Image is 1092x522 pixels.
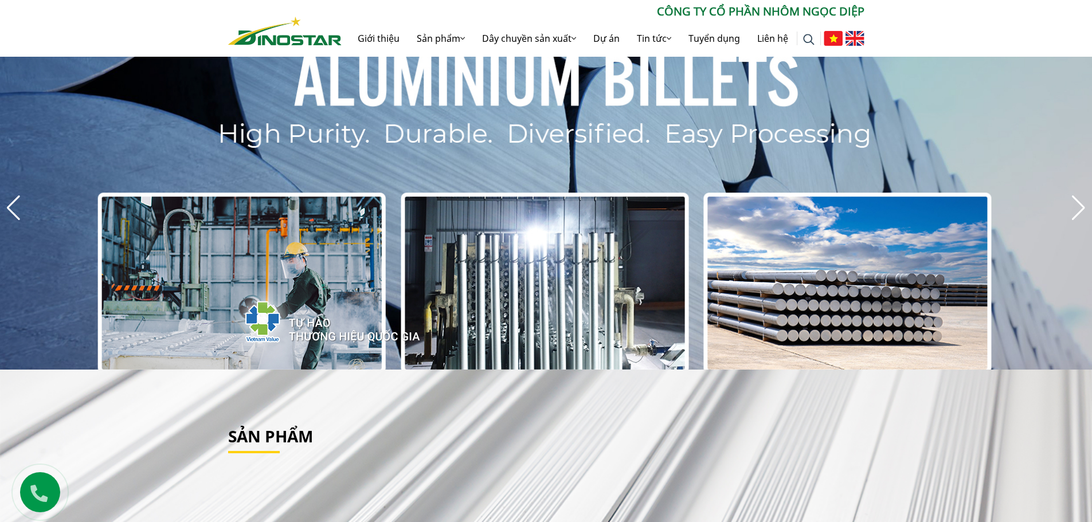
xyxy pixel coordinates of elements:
a: Dự án [585,20,628,57]
a: Dây chuyền sản xuất [473,20,585,57]
p: CÔNG TY CỔ PHẦN NHÔM NGỌC DIỆP [342,3,864,20]
a: Tuyển dụng [680,20,749,57]
img: thqg [211,280,422,358]
img: Nhôm Dinostar [228,17,342,45]
div: Previous slide [6,195,21,221]
a: Giới thiệu [349,20,408,57]
img: Tiếng Việt [824,31,843,46]
img: search [803,34,815,45]
a: Sản phẩm [408,20,473,57]
a: Tin tức [628,20,680,57]
img: English [846,31,864,46]
a: Liên hệ [749,20,797,57]
a: Nhôm Dinostar [228,14,342,45]
a: Sản phẩm [228,425,313,447]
